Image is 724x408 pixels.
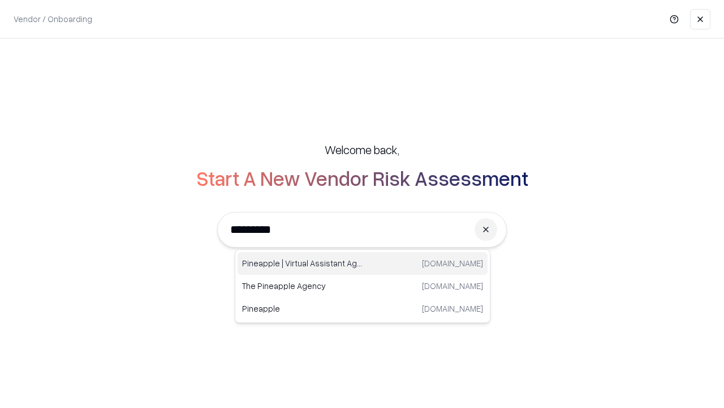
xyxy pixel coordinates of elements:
[325,142,399,158] h5: Welcome back,
[422,303,483,314] p: [DOMAIN_NAME]
[242,280,363,292] p: The Pineapple Agency
[422,257,483,269] p: [DOMAIN_NAME]
[196,167,528,189] h2: Start A New Vendor Risk Assessment
[422,280,483,292] p: [DOMAIN_NAME]
[14,13,92,25] p: Vendor / Onboarding
[235,249,490,323] div: Suggestions
[242,303,363,314] p: Pineapple
[242,257,363,269] p: Pineapple | Virtual Assistant Agency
